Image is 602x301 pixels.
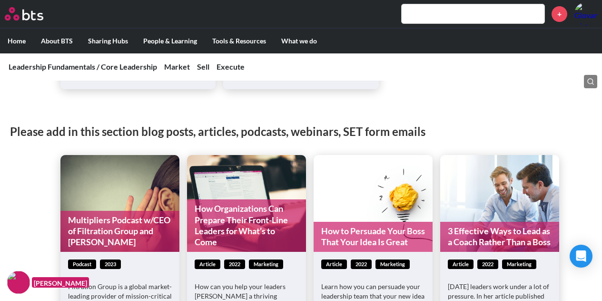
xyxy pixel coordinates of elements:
a: Leadership Fundamentals / Core Leadership [9,62,157,71]
span: article [321,259,347,270]
img: BTS Logo [5,7,43,21]
a: Profile [574,2,597,25]
a: 3 Effective Ways to Lead as a Coach Rather Than a Boss [440,222,559,252]
a: Execute [217,62,245,71]
span: article [195,259,220,270]
a: Sell [197,62,209,71]
a: Multipliers Podcast w/CEO of Filtration Group and [PERSON_NAME] [60,211,179,252]
label: Sharing Hubs [80,29,136,53]
label: Tools & Resources [205,29,274,53]
span: article [448,259,474,270]
img: F [7,271,30,294]
span: 2022 [477,259,498,270]
img: Giovanna Liberali [574,2,597,25]
span: Marketing [375,259,410,270]
span: 2023 [100,259,121,270]
span: 2022 [351,259,372,270]
div: Open Intercom Messenger [570,245,592,268]
span: Marketing [502,259,536,270]
a: How to Persuade Your Boss That Your Idea Is Great [314,222,433,252]
figcaption: [PERSON_NAME] [32,277,89,288]
label: What we do [274,29,325,53]
label: People & Learning [136,29,205,53]
label: About BTS [33,29,80,53]
a: + [552,6,567,22]
a: Go home [5,7,61,21]
a: How Organizations Can Prepare Their Front-Line Leaders for What’s to Come [187,199,306,252]
span: Marketing [249,259,283,270]
a: Market [164,62,190,71]
span: podcast [68,259,96,270]
span: 2022 [224,259,245,270]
